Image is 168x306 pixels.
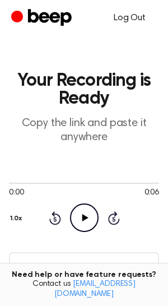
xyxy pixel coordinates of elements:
[9,187,24,199] span: 0:00
[54,280,136,298] a: [EMAIL_ADDRESS][DOMAIN_NAME]
[102,4,157,31] a: Log Out
[7,280,161,299] span: Contact us
[9,209,26,228] button: 1.0x
[9,117,159,145] p: Copy the link and paste it anywhere
[144,187,159,199] span: 0:06
[9,72,159,108] h1: Your Recording is Ready
[11,7,74,29] a: Beep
